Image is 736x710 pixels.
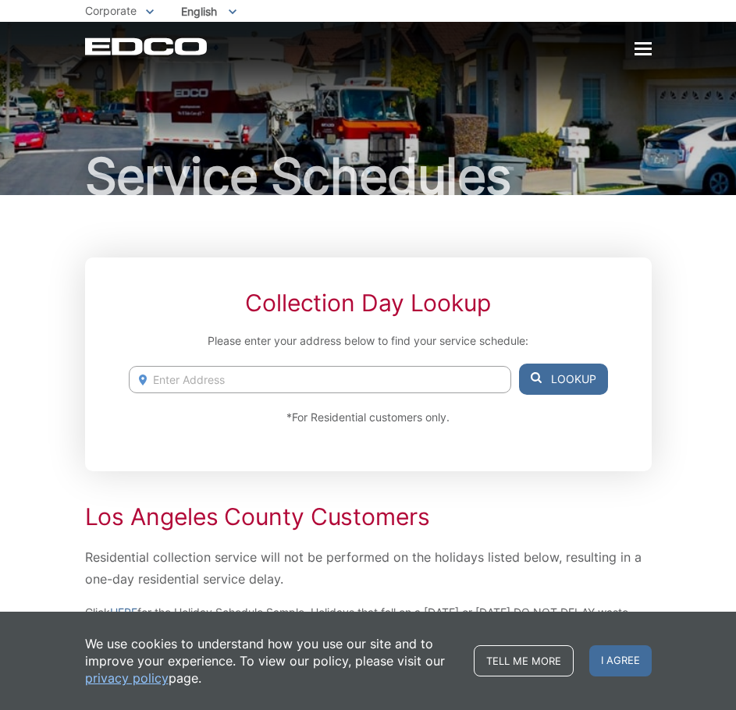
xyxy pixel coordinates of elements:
[85,502,652,531] h2: Los Angeles County Customers
[129,332,608,350] p: Please enter your address below to find your service schedule:
[129,409,608,426] p: *For Residential customers only.
[129,366,511,393] input: Enter Address
[85,669,169,687] a: privacy policy
[129,289,608,317] h2: Collection Day Lookup
[85,546,652,590] p: Residential collection service will not be performed on the holidays listed below, resulting in a...
[85,635,458,687] p: We use cookies to understand how you use our site and to improve your experience. To view our pol...
[519,364,608,395] button: Lookup
[85,37,209,55] a: EDCD logo. Return to the homepage.
[110,604,137,621] a: HERE
[85,151,652,201] h1: Service Schedules
[474,645,574,676] a: Tell me more
[589,645,652,676] span: I agree
[85,604,652,690] p: Click for the Holiday Schedule Sample. Holidays that fall on a [DATE] or [DATE] DO NOT DELAY wast...
[85,4,137,17] span: Corporate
